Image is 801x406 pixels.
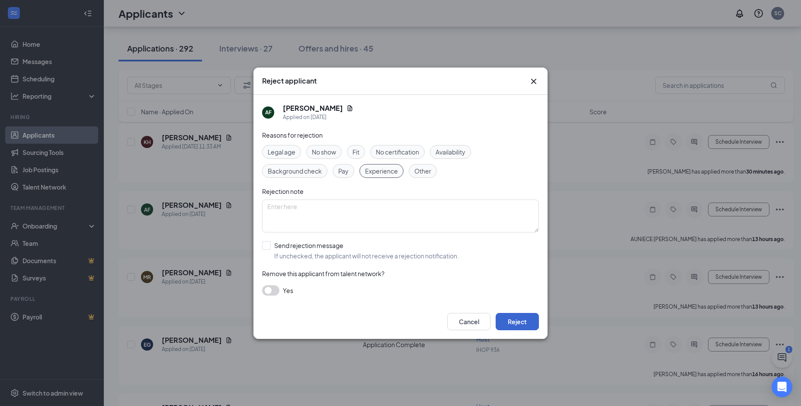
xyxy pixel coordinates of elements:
[262,131,323,139] span: Reasons for rejection
[262,187,304,195] span: Rejection note
[529,76,539,87] button: Close
[376,147,419,157] span: No certification
[365,166,398,176] span: Experience
[436,147,465,157] span: Availability
[529,76,539,87] svg: Cross
[312,147,336,157] span: No show
[772,377,792,397] div: Open Intercom Messenger
[283,285,293,296] span: Yes
[268,166,322,176] span: Background check
[283,113,353,122] div: Applied on [DATE]
[268,147,295,157] span: Legal age
[338,166,349,176] span: Pay
[262,76,317,86] h3: Reject applicant
[414,166,431,176] span: Other
[262,270,384,277] span: Remove this applicant from talent network?
[496,313,539,330] button: Reject
[346,105,353,112] svg: Document
[283,103,343,113] h5: [PERSON_NAME]
[352,147,359,157] span: Fit
[447,313,490,330] button: Cancel
[265,109,272,116] div: AF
